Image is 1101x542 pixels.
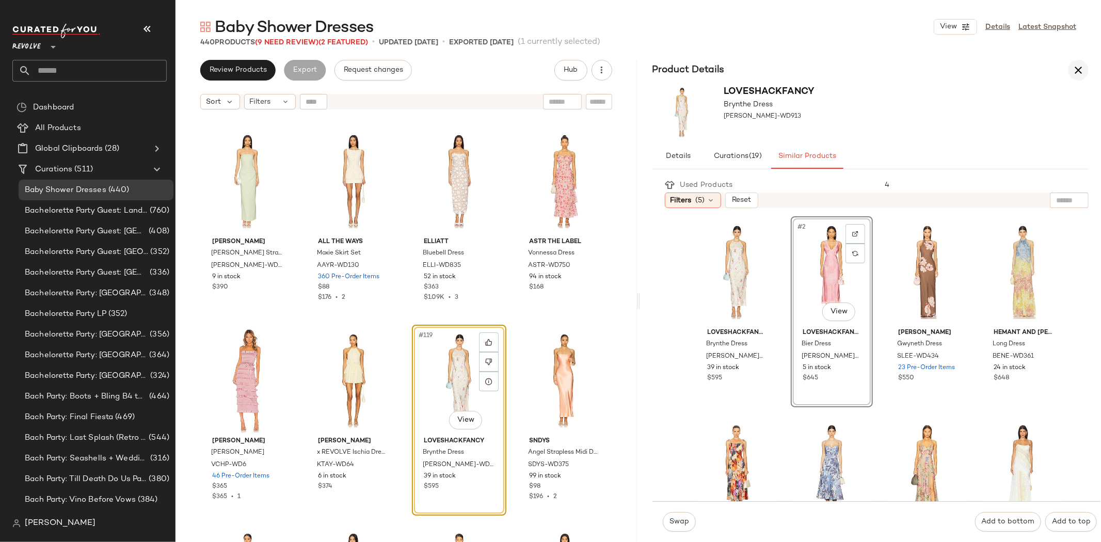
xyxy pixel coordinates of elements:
[521,129,608,233] img: ASTR-WD750_V1.jpg
[331,294,342,301] span: •
[147,432,169,444] span: (544)
[993,352,1034,361] span: BENE-WD361
[204,129,291,233] img: SHON-WD655_V1.jpg
[310,129,397,233] img: AAYR-WD130_V1.jpg
[699,419,774,523] img: ALI-WD1203_V1.jpg
[106,184,130,196] span: (440)
[35,164,72,176] span: Curations
[211,261,282,270] span: [PERSON_NAME]-WD655
[148,205,169,217] span: (760)
[318,273,379,282] span: 360 Pre-Order Items
[528,249,575,258] span: Vonnessa Dress
[518,36,600,49] span: (1 currently selected)
[25,246,148,258] span: Bachelorette Party Guest: [GEOGRAPHIC_DATA]
[25,349,147,361] span: Bachelorette Party: [GEOGRAPHIC_DATA]
[147,391,169,403] span: (464)
[209,66,267,74] span: Review Products
[200,37,368,48] div: Products
[212,482,227,491] span: $365
[423,448,464,457] span: Brynthe Dress
[148,246,169,258] span: (352)
[147,349,169,361] span: (364)
[890,419,965,523] img: CRIB-WD164_V1.jpg
[708,374,723,383] span: $595
[671,195,692,206] span: Filters
[724,87,815,97] span: LoveShackFancy
[852,250,858,257] img: svg%3e
[147,226,169,237] span: (408)
[343,66,403,74] span: Request changes
[211,460,246,470] span: VCHP-WD6
[12,35,41,54] span: Revolve
[985,419,1060,523] img: FORL-WD1427_V1.jpg
[379,37,438,48] p: updated [DATE]
[342,294,345,301] span: 2
[318,437,389,446] span: [PERSON_NAME]
[200,39,215,46] span: 440
[975,512,1041,532] button: Add to bottom
[897,340,942,349] span: Gwyneth Dress
[665,152,691,161] span: Details
[981,518,1035,526] span: Add to bottom
[890,220,965,324] img: SLEE-WD434_V1.jpg
[212,283,228,292] span: $390
[25,453,148,465] span: Bach Party: Seashells + Wedding Bells
[423,249,464,258] span: Bluebell Dress
[318,39,368,46] span: (2 Featured)
[898,328,956,338] span: [PERSON_NAME]
[652,85,712,140] img: LESH-WD913_V1.jpg
[708,363,740,373] span: 39 in stock
[310,328,397,433] img: KTAY-WD64_V1.jpg
[72,164,93,176] span: (511)
[1045,512,1097,532] button: Add to top
[713,152,762,161] span: Curations
[12,24,100,38] img: cfy_white_logo.C9jOOHJF.svg
[25,267,148,279] span: Bachelorette Party Guest: [GEOGRAPHIC_DATA]
[554,60,587,81] button: Hub
[778,152,836,161] span: Similar Products
[136,494,158,506] span: (384)
[985,220,1060,324] img: BENE-WD361_V1.jpg
[25,370,148,382] span: Bachelorette Party: [GEOGRAPHIC_DATA]
[148,370,169,382] span: (324)
[255,39,318,46] span: (9 Need Review)
[148,267,169,279] span: (336)
[227,493,237,500] span: •
[334,60,412,81] button: Request changes
[529,273,562,282] span: 94 in stock
[528,261,570,270] span: ASTR-WD750
[204,328,291,433] img: VCHP-WD6_V1.jpg
[317,261,359,270] span: AAYR-WD130
[25,494,136,506] span: Bach Party: Vino Before Vows
[317,448,388,457] span: x REVOLVE Ischia Dress in But
[663,512,696,532] button: Swap
[25,308,106,320] span: Bachelorette Party LP
[318,472,346,481] span: 6 in stock
[17,102,27,113] img: svg%3e
[148,329,169,341] span: (356)
[669,518,689,526] span: Swap
[707,340,748,349] span: Brynthe Dress
[25,391,147,403] span: Bach Party: Boots + Bling B4 the Ring
[528,448,599,457] span: Angel Strapless Midi Dress
[113,411,135,423] span: (469)
[250,97,271,107] span: Filters
[318,283,329,292] span: $88
[212,437,283,446] span: [PERSON_NAME]
[424,294,444,301] span: $1.09K
[725,193,758,208] button: Reset
[528,460,569,470] span: SDYS-WD375
[449,37,514,48] p: Exported [DATE]
[529,237,600,247] span: ASTR the Label
[25,473,147,485] span: Bach Party: Till Death Do Us Party
[423,460,493,470] span: [PERSON_NAME]-WD913
[897,352,939,361] span: SLEE-WD434
[147,288,169,299] span: (348)
[994,363,1026,373] span: 24 in stock
[699,220,774,324] img: LESH-WD913_V1.jpg
[33,102,74,114] span: Dashboard
[553,493,557,500] span: 2
[455,294,458,301] span: 3
[852,231,858,237] img: svg%3e
[212,472,269,481] span: 46 Pre-Order Items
